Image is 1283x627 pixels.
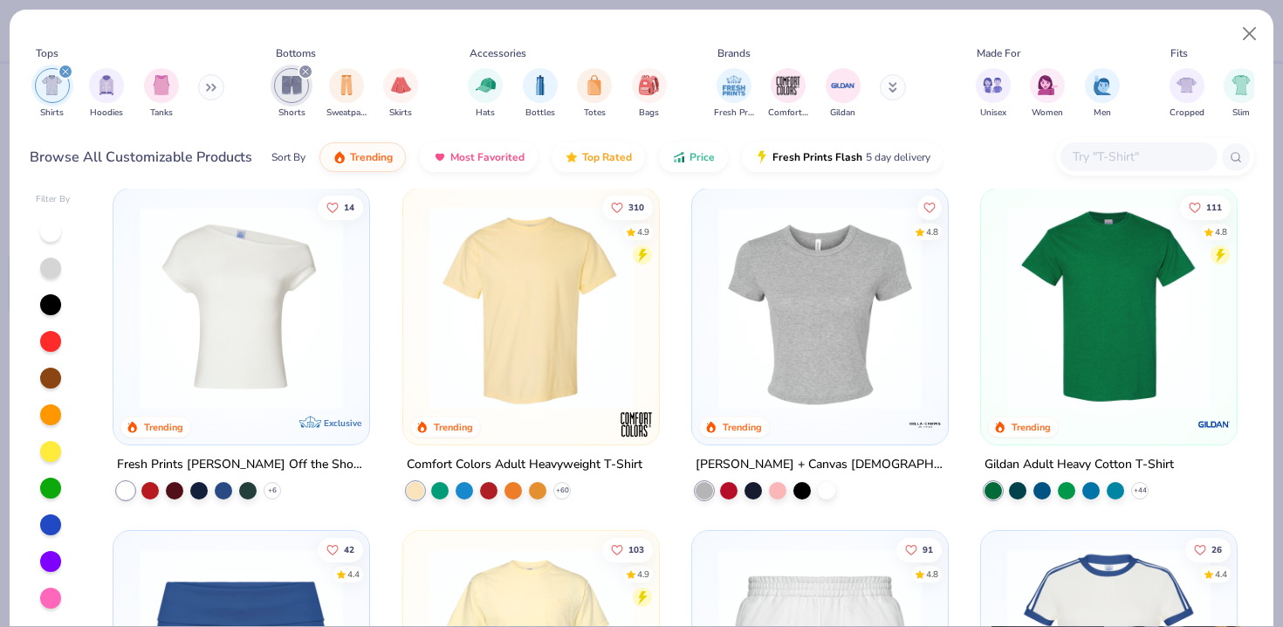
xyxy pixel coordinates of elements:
img: flash.gif [755,150,769,164]
div: 4.9 [636,568,648,582]
span: Unisex [980,107,1006,120]
div: Sort By [271,149,305,165]
div: filter for Skirts [383,68,418,120]
button: filter button [1224,68,1259,120]
div: Filter By [36,193,71,206]
span: Hats [476,107,495,120]
div: filter for Bags [632,68,667,120]
img: trending.gif [333,150,346,164]
img: Shorts Image [282,75,302,95]
button: Price [659,142,728,172]
img: Bottles Image [531,75,550,95]
span: Fresh Prints [714,107,754,120]
span: Bottles [525,107,555,120]
div: 4.8 [926,568,938,582]
div: Bottoms [276,45,316,61]
img: Slim Image [1232,75,1251,95]
button: Like [1185,538,1231,562]
div: 4.4 [1215,568,1227,582]
span: Price [690,150,715,164]
button: filter button [1170,68,1204,120]
button: Like [601,195,652,219]
span: + 6 [268,486,277,496]
div: filter for Gildan [826,68,861,120]
button: filter button [577,68,612,120]
button: filter button [326,68,367,120]
button: Trending [319,142,406,172]
span: Most Favorited [450,150,525,164]
img: Hoodies Image [97,75,116,95]
img: Hats Image [476,75,496,95]
button: filter button [768,68,808,120]
span: Totes [584,107,606,120]
div: 4.8 [926,225,938,238]
span: 5 day delivery [866,148,930,168]
img: Comfort Colors logo [619,407,654,442]
span: + 44 [1134,486,1147,496]
span: Sweatpants [326,107,367,120]
img: Totes Image [585,75,604,95]
span: Trending [350,150,393,164]
img: TopRated.gif [565,150,579,164]
button: filter button [826,68,861,120]
img: a1c94bf0-cbc2-4c5c-96ec-cab3b8502a7f [131,206,352,410]
button: filter button [35,68,70,120]
span: Exclusive [325,417,362,429]
div: Gildan Adult Heavy Cotton T-Shirt [985,454,1174,476]
img: Tanks Image [152,75,171,95]
button: filter button [523,68,558,120]
img: Men Image [1093,75,1112,95]
img: Skirts Image [391,75,411,95]
button: Like [601,538,652,562]
button: filter button [1085,68,1120,120]
img: most_fav.gif [433,150,447,164]
div: filter for Men [1085,68,1120,120]
div: filter for Sweatpants [326,68,367,120]
div: 4.4 [347,568,360,582]
div: filter for Tanks [144,68,179,120]
img: Sweatpants Image [337,75,356,95]
img: Bella + Canvas logo [908,407,943,442]
div: Comfort Colors Adult Heavyweight T-Shirt [407,454,642,476]
button: filter button [468,68,503,120]
div: filter for Bottles [523,68,558,120]
span: 14 [344,203,354,211]
img: Bags Image [639,75,658,95]
button: Like [896,538,942,562]
span: Bags [639,107,659,120]
img: Fresh Prints Image [721,72,747,99]
div: filter for Women [1030,68,1065,120]
span: Slim [1232,107,1250,120]
img: e55d29c3-c55d-459c-bfd9-9b1c499ab3c6 [641,206,862,410]
span: 42 [344,546,354,555]
div: Accessories [470,45,526,61]
img: aa15adeb-cc10-480b-b531-6e6e449d5067 [710,206,930,410]
button: Like [318,538,363,562]
img: Unisex Image [983,75,1003,95]
div: filter for Hats [468,68,503,120]
span: Comfort Colors [768,107,808,120]
div: filter for Hoodies [89,68,124,120]
span: 310 [628,203,643,211]
span: Shirts [40,107,64,120]
span: 103 [628,546,643,555]
span: Shorts [278,107,305,120]
div: filter for Cropped [1170,68,1204,120]
span: + 60 [555,486,568,496]
button: filter button [89,68,124,120]
img: Shirts Image [42,75,62,95]
span: Skirts [389,107,412,120]
button: filter button [1030,68,1065,120]
div: [PERSON_NAME] + Canvas [DEMOGRAPHIC_DATA]' Micro Ribbed Baby Tee [696,454,944,476]
div: filter for Fresh Prints [714,68,754,120]
img: 28425ec1-0436-412d-a053-7d6557a5cd09 [930,206,1151,410]
img: Women Image [1038,75,1058,95]
span: Top Rated [582,150,632,164]
div: Tops [36,45,58,61]
span: Tanks [150,107,173,120]
button: Like [917,195,942,219]
div: Made For [977,45,1020,61]
button: Close [1233,17,1266,51]
button: filter button [976,68,1011,120]
button: Fresh Prints Flash5 day delivery [742,142,943,172]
